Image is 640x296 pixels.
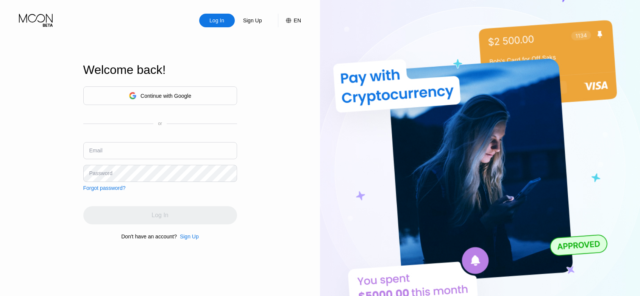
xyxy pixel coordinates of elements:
[294,17,301,23] div: EN
[209,17,225,24] div: Log In
[180,233,199,240] div: Sign Up
[83,86,237,105] div: Continue with Google
[89,147,103,153] div: Email
[121,233,177,240] div: Don't have an account?
[83,185,126,191] div: Forgot password?
[158,121,162,126] div: or
[89,170,112,176] div: Password
[177,233,199,240] div: Sign Up
[242,17,263,24] div: Sign Up
[199,14,235,27] div: Log In
[278,14,301,27] div: EN
[140,93,191,99] div: Continue with Google
[235,14,270,27] div: Sign Up
[83,63,237,77] div: Welcome back!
